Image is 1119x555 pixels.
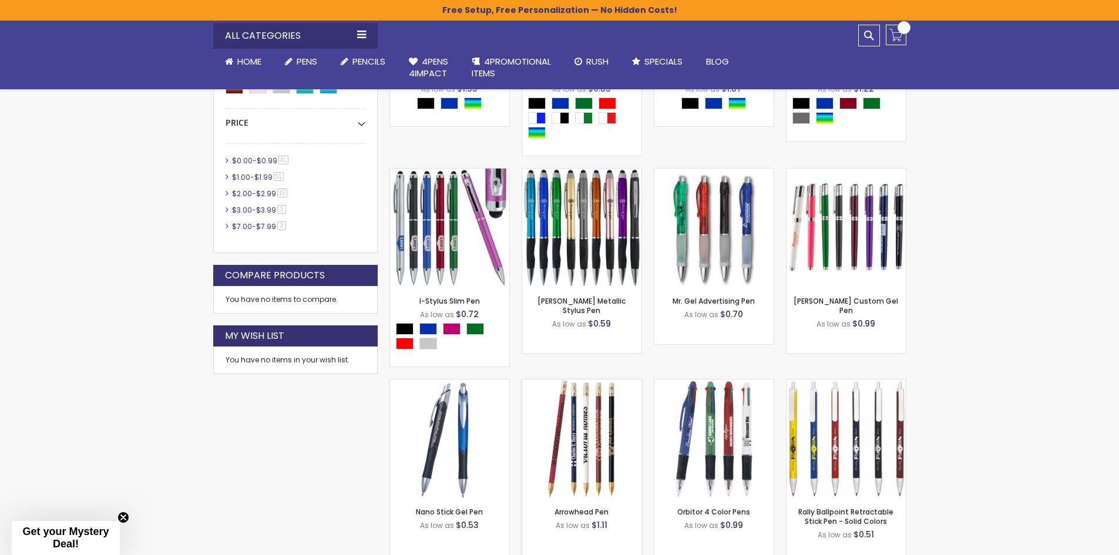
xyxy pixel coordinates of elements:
div: Get your Mystery Deal!Close teaser [12,521,120,555]
span: $2.99 [256,189,276,199]
a: I-Stylus Slim Pen [390,168,509,178]
a: 4PROMOTIONALITEMS [460,49,563,87]
span: As low as [552,319,586,329]
a: I-Stylus Slim Pen [419,296,480,306]
span: Get your Mystery Deal! [22,526,109,550]
span: $0.00 [232,156,253,166]
div: White|Black [552,112,569,124]
a: $3.00-$3.993 [229,205,290,215]
a: Blog [694,49,741,75]
div: Black [396,323,414,335]
span: As low as [816,319,851,329]
div: Blue [705,97,723,109]
div: White|Blue [528,112,546,124]
div: Assorted [528,127,546,139]
a: Home [213,49,273,75]
strong: Compare Products [225,269,325,282]
span: As low as [684,520,718,530]
div: Red [599,97,616,109]
a: Earl Custom Gel Pen [787,168,906,178]
a: Pens [273,49,329,75]
span: As low as [421,84,455,94]
span: As low as [420,520,454,530]
a: $2.00-$2.9915 [229,189,291,199]
a: Mr. Gel Advertising Pen [673,296,755,306]
img: Nano Stick Gel Pen [390,379,509,499]
img: I-Stylus Slim Pen [390,169,509,288]
img: Arrowhead Pen [522,379,641,499]
span: 3 [277,205,286,214]
a: $0.00-$0.9941 [229,156,293,166]
span: $0.99 [257,156,277,166]
span: $0.72 [456,308,479,320]
div: Blue [419,323,437,335]
span: Pencils [352,55,385,68]
span: As low as [420,310,454,319]
span: Pens [297,55,317,68]
span: 41 [278,156,288,164]
span: As low as [818,84,852,94]
span: $7.99 [256,221,276,231]
span: 15 [277,189,287,197]
span: As low as [684,310,718,319]
span: $0.53 [456,519,479,531]
div: Black [417,97,435,109]
div: Black [681,97,699,109]
div: Blue [816,97,834,109]
span: $0.51 [853,529,874,540]
span: $1.00 [232,172,250,182]
span: Blog [706,55,729,68]
span: $3.99 [256,205,276,215]
a: Orbitor 4 Color Pens [654,379,774,389]
iframe: Google Customer Reviews [1022,523,1119,555]
span: $3.00 [232,205,252,215]
div: Blue [552,97,569,109]
div: Black [792,97,810,109]
span: $7.00 [232,221,252,231]
strong: My Wish List [225,329,284,342]
span: $0.99 [852,318,875,329]
span: Rush [586,55,609,68]
span: Home [237,55,261,68]
div: White|Green [575,112,593,124]
div: You have no items in your wish list. [226,355,365,365]
div: Fushia [443,323,461,335]
a: 4Pens4impact [397,49,460,87]
span: 51 [274,172,284,181]
img: Earl Custom Gel Pen [787,169,906,288]
div: Green [466,323,484,335]
div: Select A Color [792,97,906,127]
a: $7.00-$7.993 [229,221,290,231]
span: $0.70 [720,308,743,320]
a: Rally Ballpoint Retractable Stick Pen - Solid Colors [787,379,906,389]
div: Select A Color [528,97,641,142]
div: Assorted [464,97,482,109]
div: Select A Color [417,97,488,112]
div: Burgundy [839,97,857,109]
img: Rally Ballpoint Retractable Stick Pen - Solid Colors [787,379,906,499]
a: Mr. Gel Advertising pen [654,168,774,178]
div: White|Red [599,112,616,124]
div: Red [396,338,414,349]
span: As low as [818,530,852,540]
span: 4Pens 4impact [409,55,448,79]
img: Lory Metallic Stylus Pen [522,169,641,288]
span: $1.99 [254,172,273,182]
a: [PERSON_NAME] Metallic Stylus Pen [537,296,626,315]
span: $0.59 [588,318,611,329]
a: Lory Metallic Stylus Pen [522,168,641,178]
span: As low as [685,84,720,94]
div: Green [575,97,593,109]
img: Mr. Gel Advertising pen [654,169,774,288]
div: Green [863,97,881,109]
a: Nano Stick Gel Pen [390,379,509,389]
div: Black [528,97,546,109]
a: $1.00-$1.9951 [229,172,288,182]
a: [PERSON_NAME] Custom Gel Pen [794,296,898,315]
div: Blue [441,97,458,109]
span: 3 [277,221,286,230]
div: Assorted [728,97,746,109]
a: Rush [563,49,620,75]
span: $0.99 [720,519,743,531]
div: Grey [792,112,810,124]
